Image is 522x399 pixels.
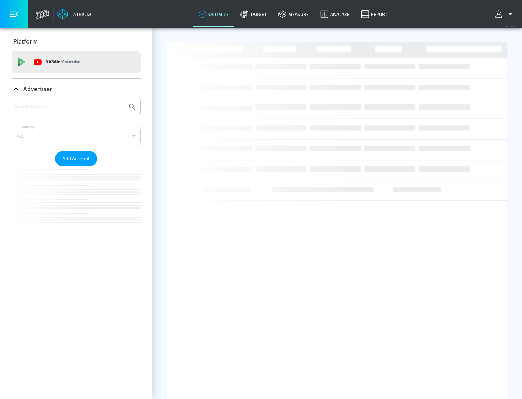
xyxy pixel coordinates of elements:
[193,1,235,27] a: optimize
[12,79,141,99] div: Advertiser
[70,11,91,17] div: Atrium
[55,151,97,166] button: Add Account
[505,24,515,28] span: v 4.25.4
[12,99,141,237] div: Advertiser
[315,1,355,27] a: Analyze
[57,9,91,20] a: Atrium
[355,1,393,27] a: Report
[12,166,141,237] nav: list of Advertiser
[45,58,80,66] p: DV360:
[273,1,315,27] a: measure
[12,51,141,73] div: DV360: Youtube
[12,31,141,52] div: Platform
[62,155,90,163] span: Add Account
[235,1,273,27] a: Target
[13,37,38,45] p: Platform
[23,85,52,93] p: Advertiser
[61,58,80,66] p: Youtube
[21,124,36,129] label: Sort By
[12,127,141,145] div: A-Z
[14,102,124,112] input: Search by name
